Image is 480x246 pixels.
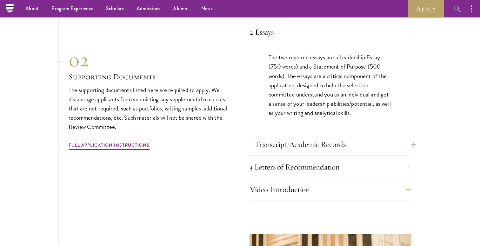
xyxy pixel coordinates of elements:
button: 3 Letters of Recommendation [250,159,411,175]
div: 02 [69,49,230,71]
button: 2 Essays [250,24,411,40]
button: Transcript/Academic Records [254,137,416,152]
h3: Supporting Documents [69,71,230,82]
button: Video Introduction [250,182,411,197]
a: Full Application Instructions [69,141,150,151]
p: The supporting documents listed here are required to apply. We discourage applicants from submitt... [69,85,230,131]
p: The two required essays are a Leadership Essay (750 words) and a Statement of Purpose (500 words)... [269,53,392,117]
